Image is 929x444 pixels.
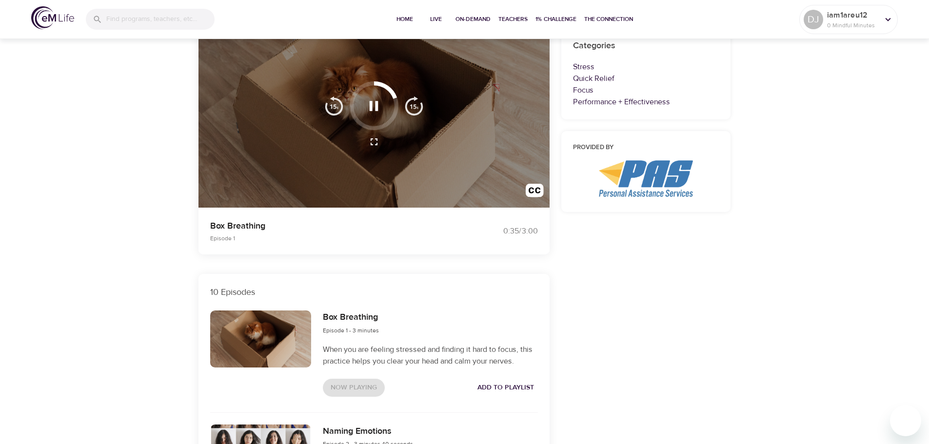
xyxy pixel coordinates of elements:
[210,234,453,243] p: Episode 1
[573,61,719,73] p: Stress
[393,14,416,24] span: Home
[477,382,534,394] span: Add to Playlist
[535,14,576,24] span: 1% Challenge
[323,310,379,325] h6: Box Breathing
[827,21,879,30] p: 0 Mindful Minutes
[573,96,719,108] p: Performance + Effectiveness
[210,219,453,232] p: Box Breathing
[599,160,692,197] img: PAS%20logo.png
[573,73,719,84] p: Quick Relief
[573,143,719,153] h6: Provided by
[804,10,823,29] div: DJ
[827,9,879,21] p: iam1areu12
[424,14,448,24] span: Live
[210,286,538,299] p: 10 Episodes
[573,84,719,96] p: Focus
[323,344,537,367] p: When you are feeling stressed and finding it hard to focus, this practice helps you clear your he...
[498,14,528,24] span: Teachers
[31,6,74,29] img: logo
[465,226,538,237] div: 0:35 / 3:00
[323,327,379,334] span: Episode 1 - 3 minutes
[584,14,633,24] span: The Connection
[106,9,215,30] input: Find programs, teachers, etc...
[526,184,544,202] img: open_caption.svg
[573,39,719,53] h6: Categories
[323,425,413,439] h6: Naming Emotions
[404,96,424,116] img: 15s_next.svg
[455,14,491,24] span: On-Demand
[890,405,921,436] iframe: Button to launch messaging window
[324,96,344,116] img: 15s_prev.svg
[474,379,538,397] button: Add to Playlist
